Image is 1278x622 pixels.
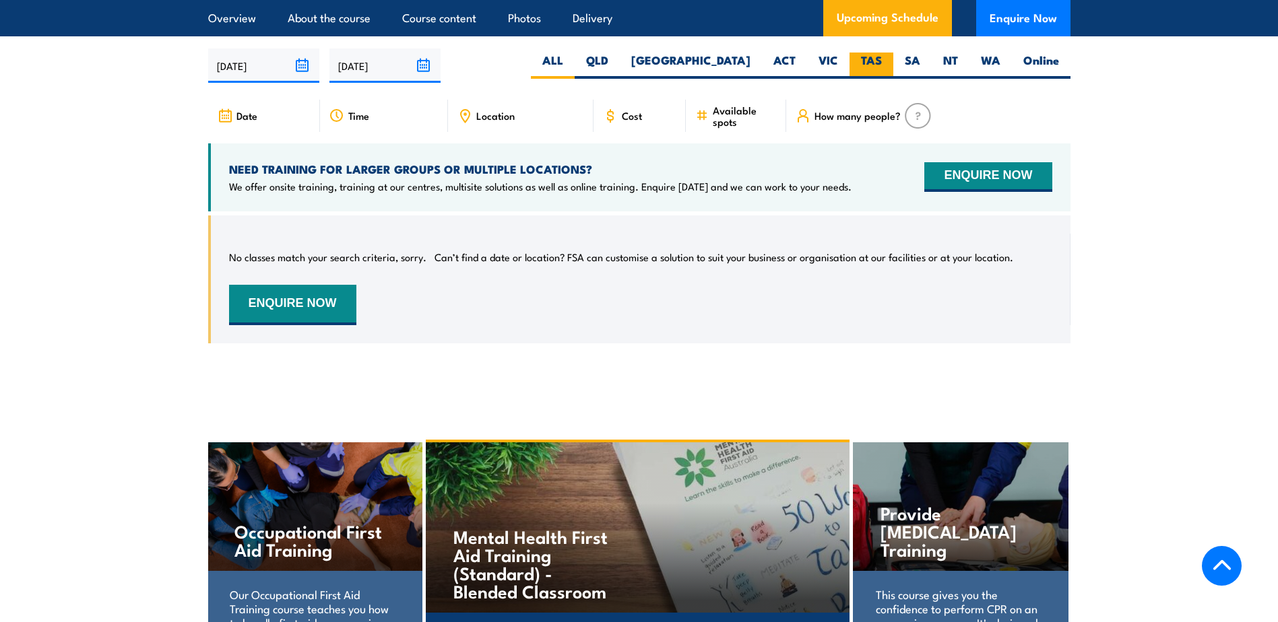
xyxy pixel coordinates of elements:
[622,110,642,121] span: Cost
[476,110,515,121] span: Location
[924,162,1052,192] button: ENQUIRE NOW
[435,250,1013,264] p: Can’t find a date or location? FSA can customise a solution to suit your business or organisation...
[620,53,762,79] label: [GEOGRAPHIC_DATA]
[762,53,807,79] label: ACT
[208,48,319,83] input: From date
[234,522,394,558] h4: Occupational First Aid Training
[932,53,969,79] label: NT
[969,53,1012,79] label: WA
[531,53,575,79] label: ALL
[850,53,893,79] label: TAS
[1012,53,1071,79] label: Online
[236,110,257,121] span: Date
[229,180,852,193] p: We offer onsite training, training at our centres, multisite solutions as well as online training...
[329,48,441,83] input: To date
[807,53,850,79] label: VIC
[229,250,426,264] p: No classes match your search criteria, sorry.
[575,53,620,79] label: QLD
[814,110,901,121] span: How many people?
[453,527,612,600] h4: Mental Health First Aid Training (Standard) - Blended Classroom
[229,285,356,325] button: ENQUIRE NOW
[881,504,1040,558] h4: Provide [MEDICAL_DATA] Training
[713,104,777,127] span: Available spots
[348,110,369,121] span: Time
[893,53,932,79] label: SA
[229,162,852,176] h4: NEED TRAINING FOR LARGER GROUPS OR MULTIPLE LOCATIONS?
